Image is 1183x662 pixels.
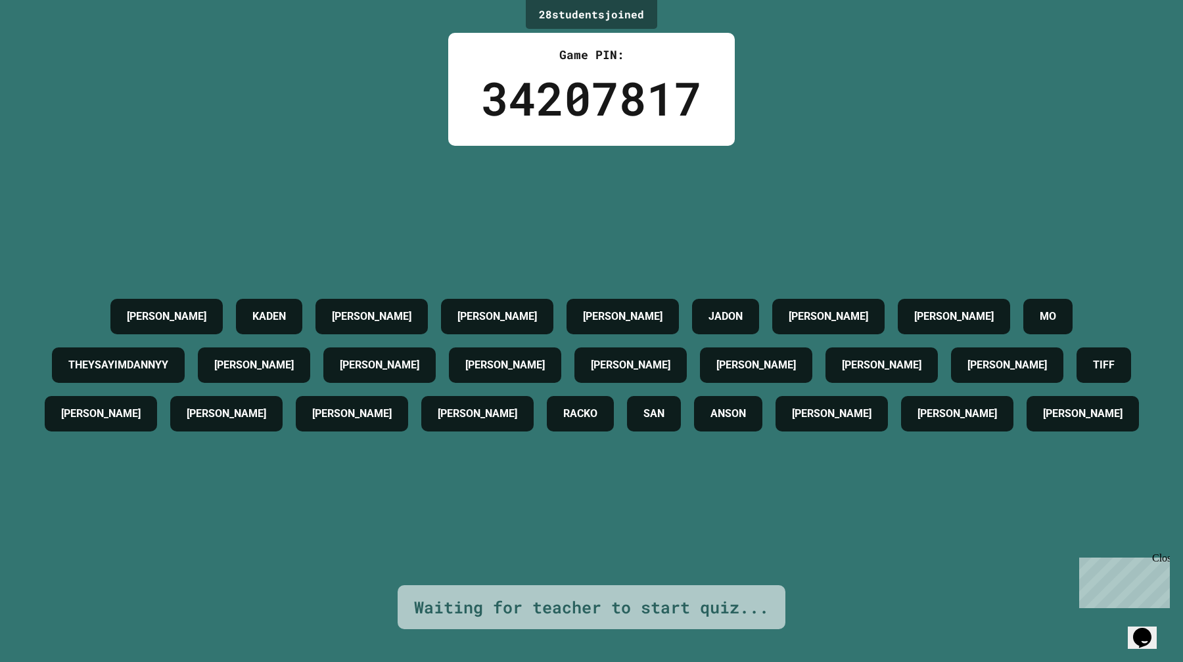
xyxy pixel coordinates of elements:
[5,5,91,83] div: Chat with us now!Close
[187,406,266,422] h4: [PERSON_NAME]
[340,357,419,373] h4: [PERSON_NAME]
[252,309,286,324] h4: KADEN
[1093,357,1115,373] h4: TIFF
[61,406,141,422] h4: [PERSON_NAME]
[716,357,796,373] h4: [PERSON_NAME]
[583,309,662,324] h4: [PERSON_NAME]
[967,357,1047,373] h4: [PERSON_NAME]
[792,406,871,422] h4: [PERSON_NAME]
[457,309,537,324] h4: [PERSON_NAME]
[789,309,868,324] h4: [PERSON_NAME]
[643,406,664,422] h4: SAN
[465,357,545,373] h4: [PERSON_NAME]
[1074,552,1170,608] iframe: chat widget
[1128,609,1170,649] iframe: chat widget
[842,357,921,373] h4: [PERSON_NAME]
[708,309,743,324] h4: JADON
[591,357,670,373] h4: [PERSON_NAME]
[481,46,702,64] div: Game PIN:
[414,595,769,620] div: Waiting for teacher to start quiz...
[438,406,517,422] h4: [PERSON_NAME]
[914,309,994,324] h4: [PERSON_NAME]
[1043,406,1123,422] h4: [PERSON_NAME]
[214,357,294,373] h4: [PERSON_NAME]
[127,309,206,324] h4: [PERSON_NAME]
[917,406,997,422] h4: [PERSON_NAME]
[481,64,702,133] div: 34207817
[710,406,746,422] h4: ANSON
[563,406,597,422] h4: RACKO
[1040,309,1056,324] h4: MO
[332,309,411,324] h4: [PERSON_NAME]
[312,406,392,422] h4: [PERSON_NAME]
[68,357,168,373] h4: THEYSAYIMDANNYY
